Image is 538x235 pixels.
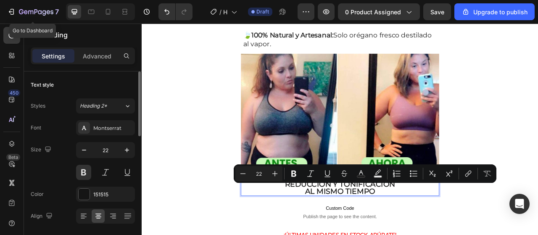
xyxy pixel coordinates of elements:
span: 0 product assigned [345,8,401,16]
button: Heading 2* [76,98,135,114]
p: Reducción y tonificación al mismo tiempo [127,200,377,219]
button: Upgrade to publish [454,3,535,20]
div: Editor contextual toolbar [234,164,496,183]
div: Font [31,124,41,132]
div: Text style [31,81,54,89]
button: 7 [3,3,63,20]
div: Montserrat [93,124,133,132]
button: Save [423,3,451,20]
span: / [219,8,222,16]
div: Upgrade to publish [462,8,527,16]
p: Settings [42,52,65,61]
span: Save [430,8,444,16]
div: 151515 [93,191,133,198]
div: Align [31,211,54,222]
div: Color [31,190,44,198]
div: Undo/Redo [158,3,193,20]
iframe: Design area [142,24,538,235]
p: Heading [41,30,132,40]
div: Open Intercom Messenger [509,194,530,214]
span: Draft [256,8,269,16]
div: 450 [8,90,20,96]
p: 7 [55,7,59,17]
div: Styles [31,102,45,110]
span: Hidrolato de Oregano [223,8,228,16]
div: Beta [6,154,20,161]
h2: Rich Text Editor. Editing area: main [126,199,378,219]
span: Heading 2* [80,102,107,110]
div: Size [31,144,53,156]
p: Advanced [83,52,111,61]
button: 0 product assigned [338,3,420,20]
